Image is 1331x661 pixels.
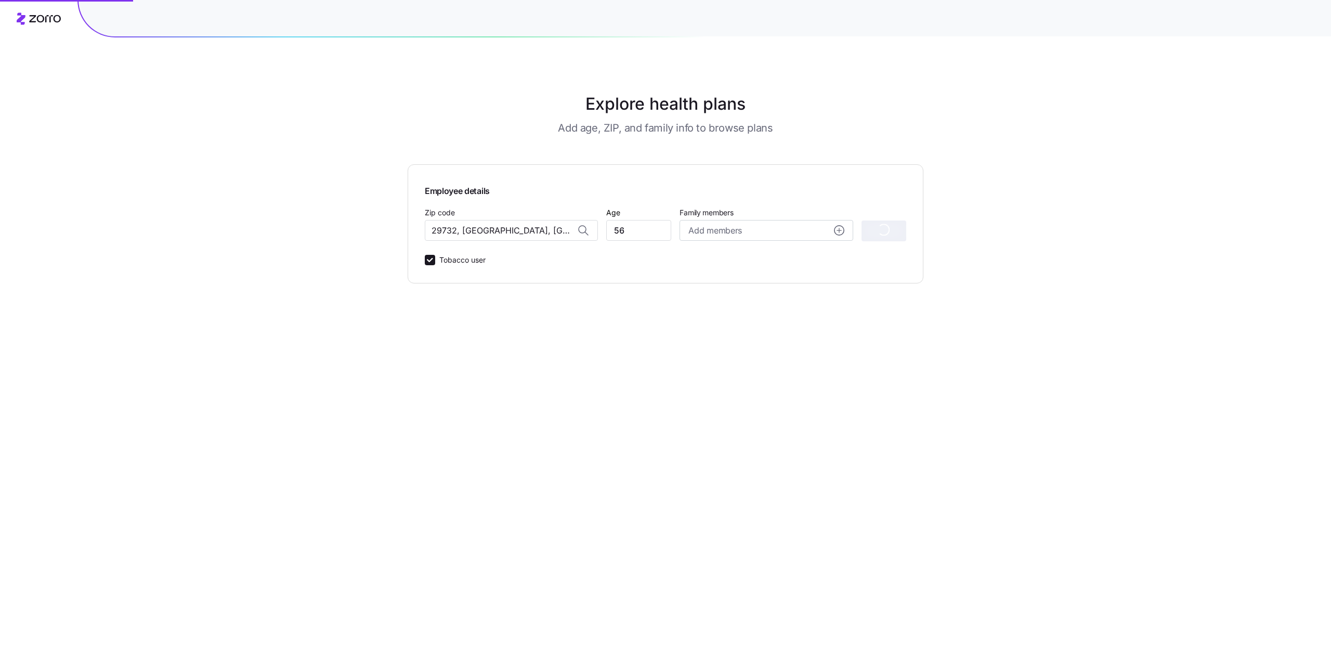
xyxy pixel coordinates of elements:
[558,121,773,135] h3: Add age, ZIP, and family info to browse plans
[434,92,898,116] h1: Explore health plans
[680,208,853,218] span: Family members
[425,207,455,218] label: Zip code
[834,225,844,236] svg: add icon
[425,220,598,241] input: Zip code
[680,220,853,241] button: Add membersadd icon
[435,254,486,266] label: Tobacco user
[606,220,671,241] input: Age
[425,182,490,198] span: Employee details
[606,207,620,218] label: Age
[688,224,741,237] span: Add members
